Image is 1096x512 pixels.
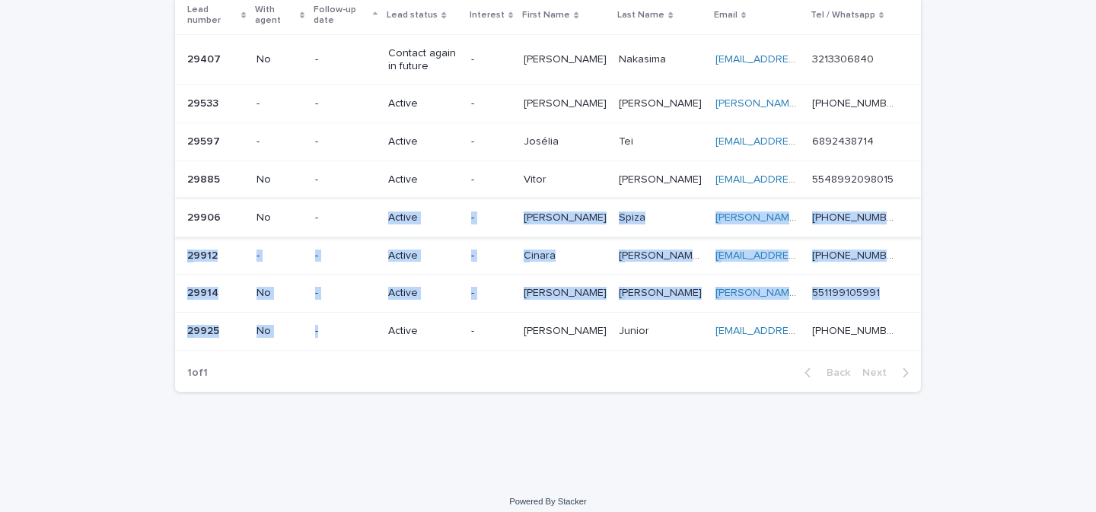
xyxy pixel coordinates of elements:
button: Next [856,366,921,380]
tr: 2988529885 No-Active-VitorVitor [PERSON_NAME][PERSON_NAME] [EMAIL_ADDRESS][DOMAIN_NAME] 554899209... [175,161,921,199]
p: Active [388,173,459,186]
p: First Name [522,7,570,24]
p: - [315,97,376,110]
p: 1 of 1 [175,355,220,392]
p: 29906 [187,208,224,224]
button: Back [792,366,856,380]
p: - [256,135,304,148]
p: Cinara [524,246,559,262]
p: Nakasima [619,50,669,66]
p: Last Name [617,7,664,24]
p: Contact again in future [388,47,459,73]
p: - [471,173,511,186]
p: Tel / Whatsapp [811,7,875,24]
p: [PERSON_NAME] [524,322,610,338]
p: - [256,97,304,110]
p: - [471,53,511,66]
p: Active [388,287,459,300]
p: Vitor [524,170,550,186]
p: - [315,135,376,148]
p: Josélia [524,132,562,148]
p: Active [388,250,459,262]
p: 29533 [187,94,221,110]
a: [PERSON_NAME][EMAIL_ADDRESS][PERSON_NAME][DOMAIN_NAME] [715,212,1053,223]
a: [PERSON_NAME][EMAIL_ADDRESS][DOMAIN_NAME] [715,288,970,298]
p: - [471,211,511,224]
p: [PHONE_NUMBER] [812,208,900,224]
p: 29407 [187,50,224,66]
p: - [471,325,511,338]
tr: 2992529925 No-Active-[PERSON_NAME][PERSON_NAME] JuniorJunior [EMAIL_ADDRESS][DOMAIN_NAME] [PHONE_... [175,313,921,351]
p: 3213306840 [812,50,877,66]
a: [EMAIL_ADDRESS][DOMAIN_NAME] [715,326,887,336]
p: 29925 [187,322,222,338]
p: 5548992098015 [812,170,897,186]
tr: 2991229912 --Active-CinaraCinara [PERSON_NAME] [PERSON_NAME][PERSON_NAME] [PERSON_NAME] [EMAIL_AD... [175,237,921,275]
p: Active [388,135,459,148]
p: Lead number [187,2,237,30]
p: Tei [619,132,636,148]
tr: 2953329533 --Active-[PERSON_NAME][PERSON_NAME] [PERSON_NAME][PERSON_NAME] [PERSON_NAME][EMAIL_ADD... [175,85,921,123]
p: Email [714,7,738,24]
p: [PERSON_NAME] [524,284,610,300]
p: 29885 [187,170,223,186]
p: 29914 [187,284,221,300]
p: No [256,173,304,186]
p: [PERSON_NAME] [619,170,705,186]
p: 6892438714 [812,132,877,148]
p: 551199105991 [812,284,883,300]
p: Follow-up date [314,2,369,30]
p: - [315,53,376,66]
p: No [256,53,304,66]
p: Interest [470,7,505,24]
p: - [471,250,511,262]
tr: 2940729407 No-Contact again in future-[PERSON_NAME][PERSON_NAME] NakasimaNakasima [EMAIL_ADDRESS]... [175,34,921,85]
p: [PERSON_NAME] [619,94,705,110]
p: No [256,325,304,338]
p: - [471,97,511,110]
p: [PERSON_NAME] [PERSON_NAME] [619,246,706,262]
p: Active [388,211,459,224]
p: [PHONE_NUMBER] [812,322,900,338]
p: [PERSON_NAME] [524,50,610,66]
p: No [256,211,304,224]
p: [PERSON_NAME] [619,284,705,300]
tr: 2959729597 --Active-JoséliaJosélia TeiTei [EMAIL_ADDRESS][DOMAIN_NAME] 68924387146892438714 [175,123,921,161]
a: [EMAIL_ADDRESS][DOMAIN_NAME] [715,54,887,65]
a: [EMAIL_ADDRESS][PERSON_NAME][DOMAIN_NAME] [715,250,970,261]
p: [PERSON_NAME] [524,208,610,224]
a: Powered By Stacker [509,497,586,506]
p: With agent [255,2,296,30]
p: Active [388,97,459,110]
p: No [256,287,304,300]
tr: 2990629906 No-Active-[PERSON_NAME][PERSON_NAME] SpizaSpiza [PERSON_NAME][EMAIL_ADDRESS][PERSON_NA... [175,199,921,237]
p: Lead status [387,7,438,24]
p: Spiza [619,208,648,224]
tr: 2991429914 No-Active-[PERSON_NAME][PERSON_NAME] [PERSON_NAME][PERSON_NAME] [PERSON_NAME][EMAIL_AD... [175,275,921,313]
p: 29912 [187,246,221,262]
p: Active [388,325,459,338]
p: [PERSON_NAME] [524,94,610,110]
p: 29597 [187,132,223,148]
span: Next [862,367,896,378]
p: - [315,250,376,262]
p: - [315,287,376,300]
p: - [315,325,376,338]
p: - [315,211,376,224]
p: - [471,135,511,148]
p: - [256,250,304,262]
p: Junior [619,322,652,338]
p: [PHONE_NUMBER] [812,94,900,110]
a: [EMAIL_ADDRESS][DOMAIN_NAME] [715,136,887,147]
a: [EMAIL_ADDRESS][DOMAIN_NAME] [715,174,887,185]
p: [PHONE_NUMBER] [812,246,900,262]
p: - [471,287,511,300]
a: [PERSON_NAME][EMAIL_ADDRESS][DOMAIN_NAME] [715,98,970,109]
span: Back [817,367,850,378]
p: - [315,173,376,186]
